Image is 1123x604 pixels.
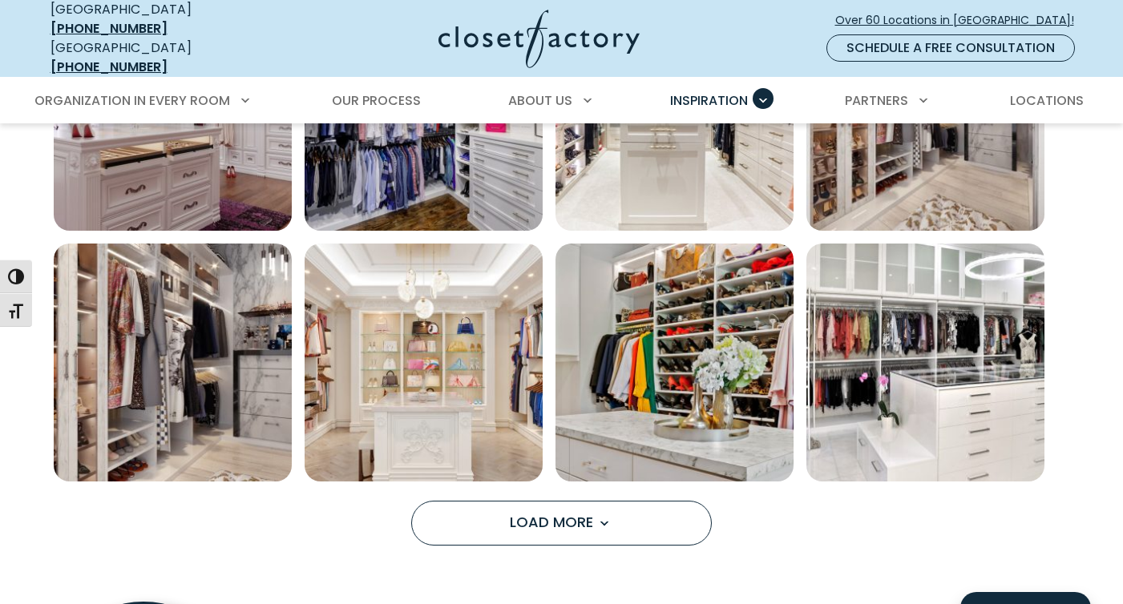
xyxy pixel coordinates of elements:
[845,91,908,110] span: Partners
[411,501,712,546] button: Load more inspiration gallery images
[555,244,794,481] a: Open inspiration gallery to preview enlarged image
[508,91,572,110] span: About Us
[438,10,640,68] img: Closet Factory Logo
[826,34,1075,62] a: Schedule a Free Consultation
[50,19,168,38] a: [PHONE_NUMBER]
[305,244,543,481] a: Open inspiration gallery to preview enlarged image
[34,91,230,110] span: Organization in Every Room
[835,12,1087,29] span: Over 60 Locations in [GEOGRAPHIC_DATA]!
[806,244,1044,481] a: Open inspiration gallery to preview enlarged image
[806,244,1044,481] img: Custom closet in white high gloss, featuring full-height hanging sections, glass display island w...
[305,244,543,481] img: White walk-in closet with ornate trim and crown molding, featuring glass shelving
[50,38,283,77] div: [GEOGRAPHIC_DATA]
[332,91,421,110] span: Our Process
[50,58,168,76] a: [PHONE_NUMBER]
[54,244,292,481] a: Open inspiration gallery to preview enlarged image
[23,79,1101,123] nav: Primary Menu
[1010,91,1084,110] span: Locations
[670,91,748,110] span: Inspiration
[555,244,794,481] img: Custom closet system in White Chocolate Melamine with full-height shoe shelving, double-hang ward...
[54,244,292,481] img: Modern walk-in custom closet with white marble cabinetry
[834,6,1088,34] a: Over 60 Locations in [GEOGRAPHIC_DATA]!
[510,512,614,532] span: Load More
